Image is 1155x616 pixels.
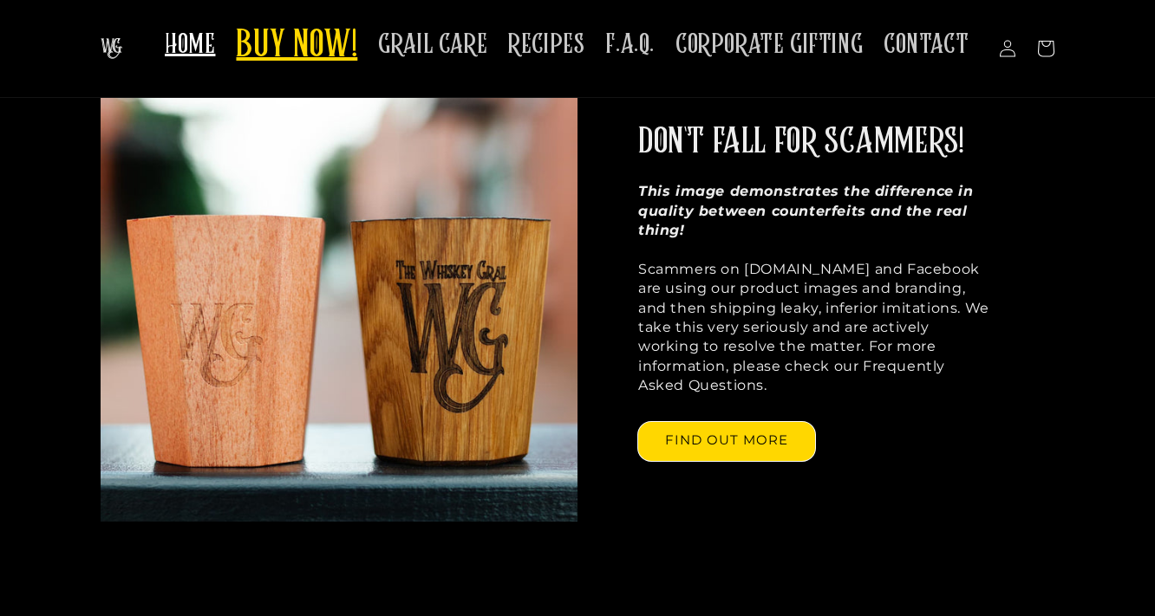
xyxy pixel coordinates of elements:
span: BUY NOW! [236,23,357,70]
strong: This image demonstrates the difference in quality between counterfeits and the real thing! [638,183,974,238]
a: CONTACT [873,17,979,72]
a: BUY NOW! [225,12,368,81]
a: CORPORATE GIFTING [665,17,873,72]
a: RECIPES [498,17,595,72]
span: GRAIL CARE [378,28,487,62]
a: F.A.Q. [595,17,665,72]
a: GRAIL CARE [368,17,498,72]
p: Scammers on [DOMAIN_NAME] and Facebook are using our product images and branding, and then shippi... [638,182,994,395]
span: F.A.Q. [605,28,655,62]
h2: DON'T FALL FOR SCAMMERS! [638,120,963,165]
span: RECIPES [508,28,584,62]
span: CORPORATE GIFTING [675,28,863,62]
a: FIND OUT MORE [638,422,815,461]
span: HOME [165,28,215,62]
img: The Whiskey Grail [101,38,122,59]
span: CONTACT [884,28,969,62]
a: HOME [154,17,225,72]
